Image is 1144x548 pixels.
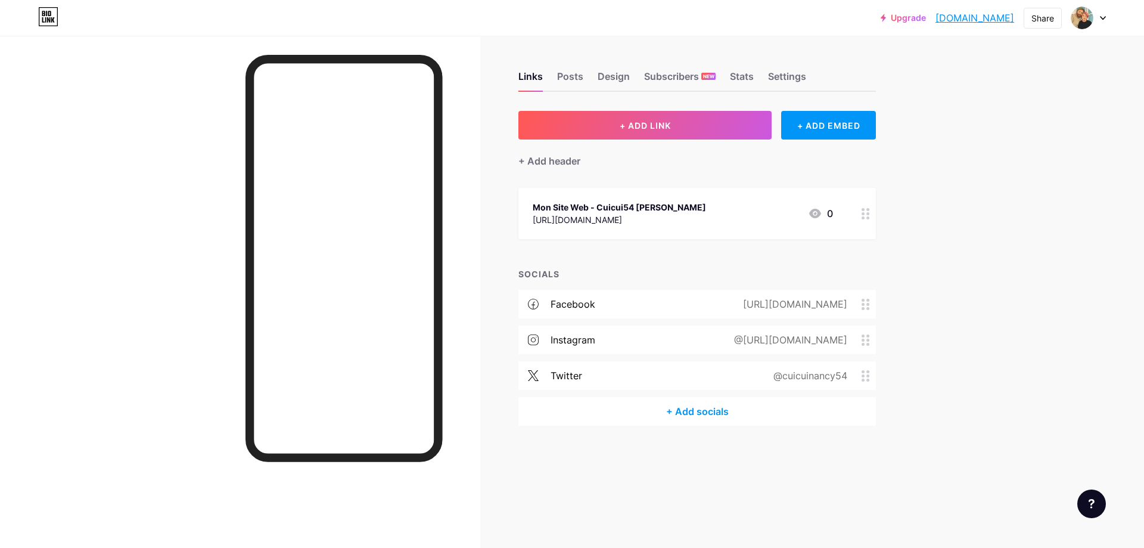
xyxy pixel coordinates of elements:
div: Mon Site Web - Cuicui54 [PERSON_NAME] [533,201,706,213]
button: + ADD LINK [518,111,772,140]
div: Subscribers [644,69,716,91]
a: [DOMAIN_NAME] [935,11,1014,25]
a: Upgrade [881,13,926,23]
div: @[URL][DOMAIN_NAME] [715,333,862,347]
div: [URL][DOMAIN_NAME] [724,297,862,311]
div: Links [518,69,543,91]
div: facebook [551,297,595,311]
div: + ADD EMBED [781,111,876,140]
img: cuicui [1071,7,1093,29]
div: twitter [551,369,582,383]
div: Posts [557,69,583,91]
div: Design [598,69,630,91]
div: Share [1031,12,1054,24]
div: Settings [768,69,806,91]
div: Stats [730,69,754,91]
div: instagram [551,333,595,347]
span: + ADD LINK [620,120,671,131]
div: + Add socials [518,397,876,426]
div: [URL][DOMAIN_NAME] [533,213,706,226]
div: 0 [808,206,833,221]
div: @cuicuinancy54 [754,369,862,383]
div: + Add header [518,154,580,168]
div: SOCIALS [518,268,876,280]
span: NEW [703,73,714,80]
